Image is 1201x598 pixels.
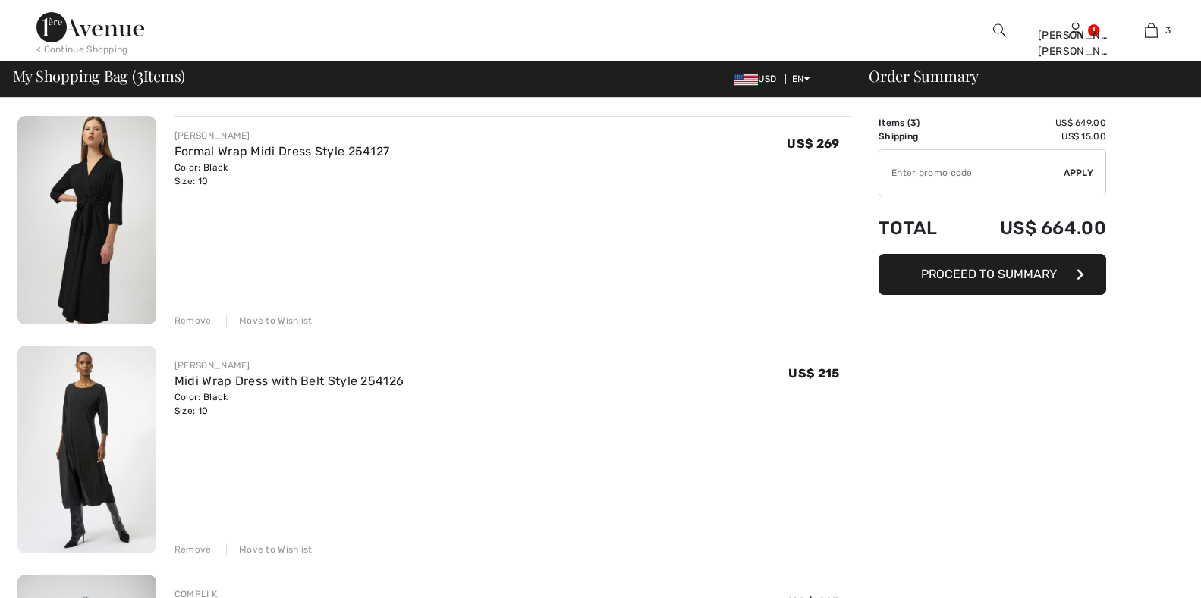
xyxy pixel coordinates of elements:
span: Proceed to Summary [921,267,1057,281]
img: search the website [993,21,1006,39]
span: 3 [910,117,916,128]
td: Total [879,202,960,254]
td: US$ 15.00 [960,130,1106,143]
img: My Info [1069,21,1082,39]
span: EN [792,74,811,84]
td: Shipping [879,130,960,143]
img: Formal Wrap Midi Dress Style 254127 [17,116,156,324]
span: USD [734,74,782,84]
div: Remove [174,314,212,327]
td: Items ( ) [879,116,960,130]
input: Promo code [879,150,1064,196]
div: Move to Wishlist [226,314,313,327]
button: Proceed to Summary [879,254,1106,295]
div: Move to Wishlist [226,543,313,556]
div: < Continue Shopping [36,42,128,56]
td: US$ 649.00 [960,116,1106,130]
div: Remove [174,543,212,556]
span: 3 [1165,23,1171,37]
div: [PERSON_NAME] [174,358,404,372]
a: 3 [1114,21,1188,39]
span: 3 [137,64,143,84]
img: US Dollar [734,74,758,86]
a: Midi Wrap Dress with Belt Style 254126 [174,374,404,388]
img: My Bag [1145,21,1158,39]
div: Order Summary [850,68,1192,83]
span: My Shopping Bag ( Items) [13,68,186,83]
a: Formal Wrap Midi Dress Style 254127 [174,144,390,158]
td: US$ 664.00 [960,202,1106,254]
div: [PERSON_NAME] [174,129,390,142]
a: Sign In [1069,23,1082,37]
div: Color: Black Size: 10 [174,390,404,418]
img: Midi Wrap Dress with Belt Style 254126 [17,346,156,554]
div: Color: Black Size: 10 [174,161,390,188]
span: Apply [1064,166,1094,180]
div: [PERSON_NAME] [PERSON_NAME] [1038,27,1112,59]
span: US$ 269 [787,136,839,151]
img: 1ère Avenue [36,12,144,42]
span: US$ 215 [788,366,839,380]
